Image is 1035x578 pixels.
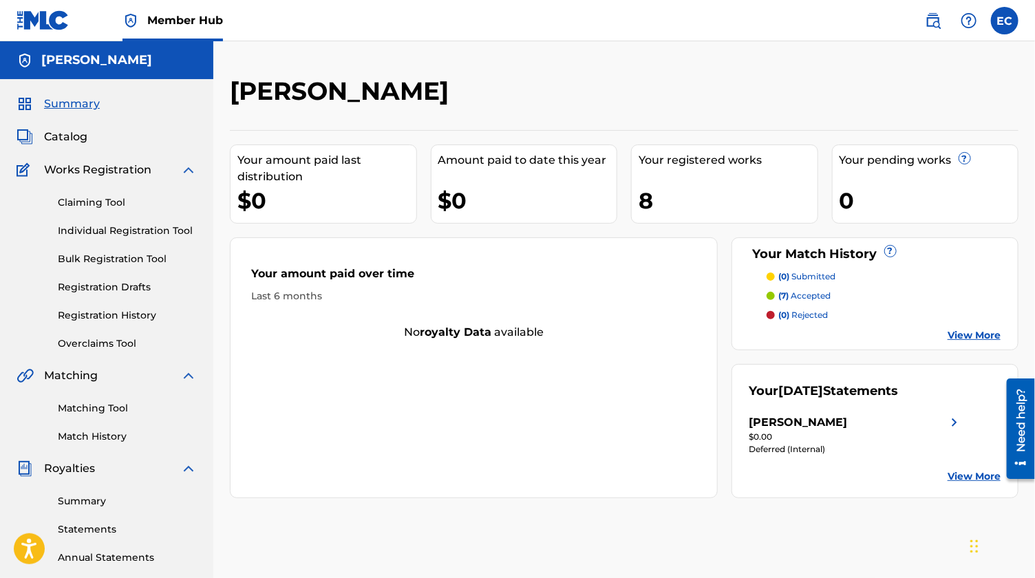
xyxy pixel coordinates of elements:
[17,96,100,112] a: SummarySummary
[779,271,790,281] span: (0)
[17,10,70,30] img: MLC Logo
[44,162,151,178] span: Works Registration
[58,401,197,416] a: Matching Tool
[17,129,33,145] img: Catalog
[58,522,197,537] a: Statements
[779,270,836,283] p: submitted
[44,367,98,384] span: Matching
[919,7,947,34] a: Public Search
[438,152,617,169] div: Amount paid to date this year
[966,512,1035,578] iframe: Chat Widget
[230,76,456,107] h2: [PERSON_NAME]
[58,550,197,565] a: Annual Statements
[885,246,896,257] span: ?
[17,52,33,69] img: Accounts
[58,280,197,295] a: Registration Drafts
[237,185,416,216] div: $0
[58,494,197,509] a: Summary
[44,460,95,477] span: Royalties
[17,367,34,384] img: Matching
[946,414,963,431] img: right chevron icon
[948,328,1001,343] a: View More
[959,153,970,164] span: ?
[970,526,979,567] div: Drag
[749,414,848,431] div: [PERSON_NAME]
[17,96,33,112] img: Summary
[749,414,963,456] a: [PERSON_NAME]right chevron icon$0.00Deferred (Internal)
[948,469,1001,484] a: View More
[991,7,1018,34] div: User Menu
[58,336,197,351] a: Overclaims Tool
[180,460,197,477] img: expand
[955,7,983,34] div: Help
[231,324,717,341] div: No available
[17,129,87,145] a: CatalogCatalog
[58,308,197,323] a: Registration History
[779,290,831,302] p: accepted
[779,383,824,398] span: [DATE]
[639,152,818,169] div: Your registered works
[180,162,197,178] img: expand
[961,12,977,29] img: help
[779,290,789,301] span: (7)
[779,310,790,320] span: (0)
[749,245,1001,264] div: Your Match History
[58,224,197,238] a: Individual Registration Tool
[767,290,1001,302] a: (7) accepted
[17,162,34,178] img: Works Registration
[840,152,1018,169] div: Your pending works
[251,266,696,289] div: Your amount paid over time
[438,185,617,216] div: $0
[996,374,1035,484] iframe: Resource Center
[44,129,87,145] span: Catalog
[749,431,963,443] div: $0.00
[58,195,197,210] a: Claiming Tool
[58,429,197,444] a: Match History
[840,185,1018,216] div: 0
[44,96,100,112] span: Summary
[251,289,696,303] div: Last 6 months
[180,367,197,384] img: expand
[58,252,197,266] a: Bulk Registration Tool
[925,12,941,29] img: search
[749,382,899,400] div: Your Statements
[237,152,416,185] div: Your amount paid last distribution
[767,270,1001,283] a: (0) submitted
[41,52,152,68] h5: Evangelos Carydakis
[639,185,818,216] div: 8
[779,309,829,321] p: rejected
[420,325,491,339] strong: royalty data
[147,12,223,28] span: Member Hub
[749,443,963,456] div: Deferred (Internal)
[122,12,139,29] img: Top Rightsholder
[17,460,33,477] img: Royalties
[767,309,1001,321] a: (0) rejected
